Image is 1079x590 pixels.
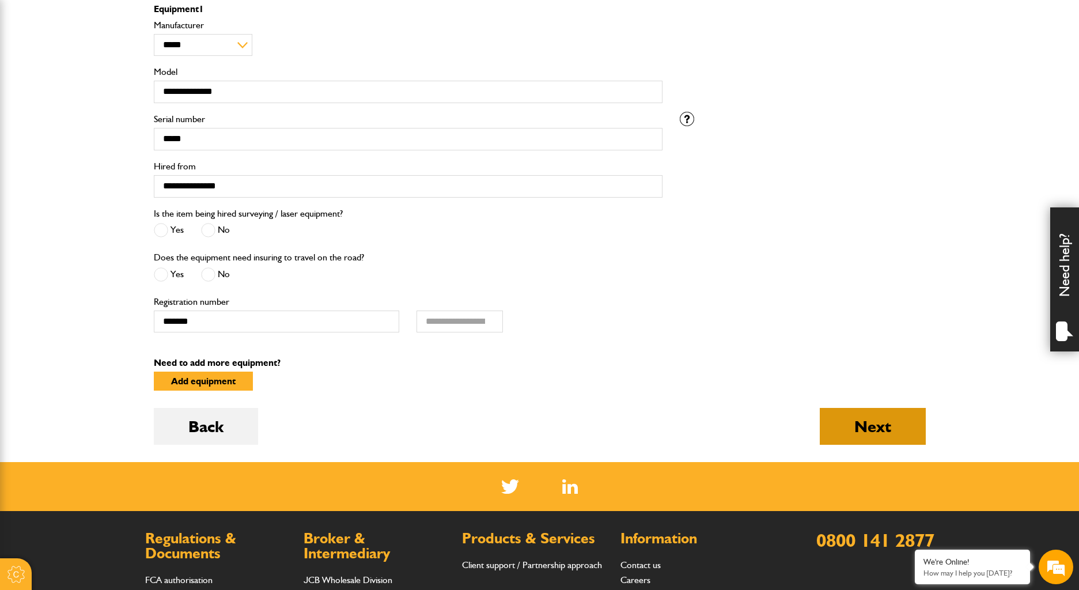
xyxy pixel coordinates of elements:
a: JCB Wholesale Division [304,574,392,585]
label: Yes [154,267,184,282]
label: Yes [154,223,184,237]
button: Next [820,408,926,445]
h2: Broker & Intermediary [304,531,450,561]
div: We're Online! [923,557,1021,567]
label: Does the equipment need insuring to travel on the road? [154,253,364,262]
label: Is the item being hired surveying / laser equipment? [154,209,343,218]
a: Client support / Partnership approach [462,559,602,570]
h2: Information [620,531,767,546]
label: Manufacturer [154,21,662,30]
div: Need help? [1050,207,1079,351]
h2: Products & Services [462,531,609,546]
button: Add equipment [154,372,253,391]
p: Equipment [154,5,662,14]
h2: Regulations & Documents [145,531,292,561]
img: Twitter [501,479,519,494]
label: Hired from [154,162,662,171]
a: FCA authorisation [145,574,213,585]
a: 0800 141 2877 [816,529,934,551]
label: No [201,223,230,237]
label: Serial number [154,115,662,124]
img: Linked In [562,479,578,494]
label: Model [154,67,662,77]
label: No [201,267,230,282]
a: Careers [620,574,650,585]
p: Need to add more equipment? [154,358,926,368]
button: Back [154,408,258,445]
a: Contact us [620,559,661,570]
a: LinkedIn [562,479,578,494]
p: How may I help you today? [923,569,1021,577]
label: Registration number [154,297,400,307]
span: 1 [199,3,204,14]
